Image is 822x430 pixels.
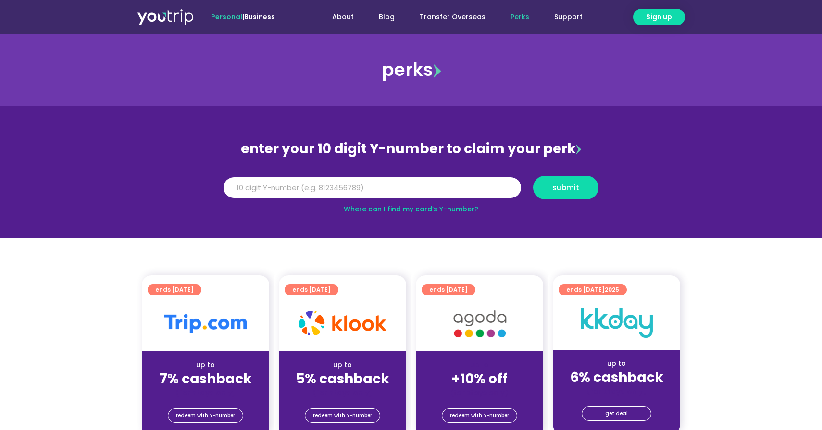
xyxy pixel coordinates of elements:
span: Personal [211,12,242,22]
span: ends [DATE] [155,284,194,295]
div: up to [286,360,399,370]
a: About [320,8,366,26]
span: | [211,12,275,22]
a: ends [DATE]2025 [559,284,627,295]
a: ends [DATE] [285,284,338,295]
div: (for stays only) [560,386,673,396]
span: ends [DATE] [429,284,468,295]
div: (for stays only) [149,388,262,398]
span: Sign up [646,12,672,22]
span: redeem with Y-number [313,409,372,422]
nav: Menu [301,8,595,26]
span: get deal [605,407,628,420]
a: Support [542,8,595,26]
a: Where can I find my card’s Y-number? [344,204,478,214]
span: redeem with Y-number [450,409,509,422]
strong: +10% off [451,369,508,388]
span: ends [DATE] [292,284,331,295]
a: ends [DATE] [148,284,201,295]
a: redeem with Y-number [442,408,517,423]
span: ends [DATE] [566,284,619,295]
span: redeem with Y-number [176,409,235,422]
a: ends [DATE] [422,284,475,295]
strong: 7% cashback [160,369,252,388]
a: redeem with Y-number [305,408,380,423]
a: Business [244,12,275,22]
div: (for stays only) [423,388,536,398]
a: Sign up [633,9,685,25]
strong: 6% cashback [570,368,663,387]
a: redeem with Y-number [168,408,243,423]
span: 2025 [605,285,619,294]
form: Y Number [224,176,598,207]
a: Transfer Overseas [407,8,498,26]
span: up to [471,360,488,369]
div: enter your 10 digit Y-number to claim your perk [219,136,603,161]
a: get deal [582,406,651,421]
span: submit [552,184,579,191]
div: (for stays only) [286,388,399,398]
button: submit [533,176,598,199]
a: Blog [366,8,407,26]
strong: 5% cashback [296,369,389,388]
div: up to [149,360,262,370]
input: 10 digit Y-number (e.g. 8123456789) [224,177,521,198]
div: up to [560,358,673,369]
a: Perks [498,8,542,26]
